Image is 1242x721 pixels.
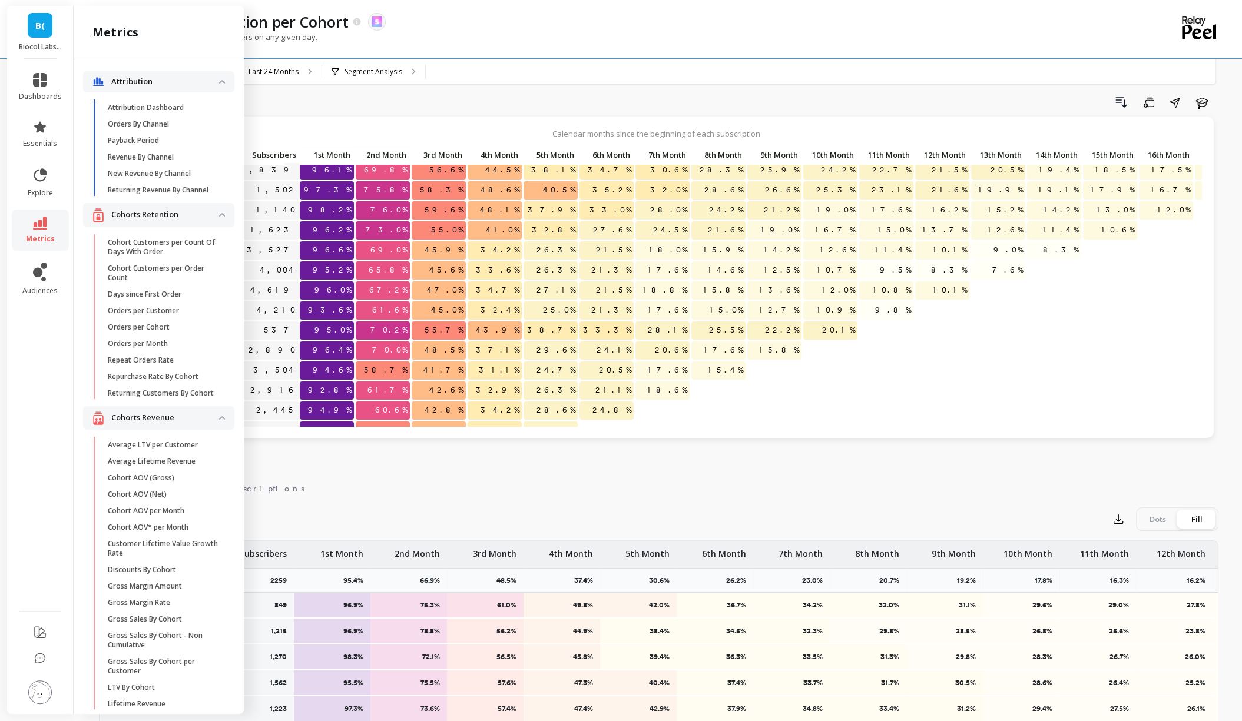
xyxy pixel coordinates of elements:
span: 15.8% [757,341,801,359]
p: Revenue By Channel [108,152,174,162]
span: Subscribers [231,150,296,160]
p: Gross Sales By Cohort per Customer [108,657,220,676]
span: 12.5% [761,261,801,279]
p: 7th Month [779,541,823,560]
span: 10th Month [806,150,854,160]
span: 18.8% [640,281,690,299]
span: 23.1% [869,181,913,199]
span: 97.3% [302,181,354,199]
span: 1st Month [302,150,350,160]
p: Calendar months since the beginning of each subscription [111,128,1202,139]
p: 2nd Month [395,541,440,560]
a: 3,527 [244,241,300,259]
span: 8th Month [694,150,742,160]
span: 8.3% [929,261,969,279]
span: 9.0% [991,241,1025,259]
span: 17.6% [645,361,690,379]
span: 14.6% [706,261,746,279]
span: 5th Month [526,150,574,160]
div: Toggle SortBy [1082,147,1138,165]
span: 19.4% [1036,161,1081,179]
span: 10.1% [930,281,969,299]
p: Gross Sales By Cohort [108,614,182,624]
span: 44.5% [483,161,522,179]
p: 3rd Month [473,541,516,560]
span: 15.0% [875,221,913,239]
span: 21.3% [589,261,634,279]
img: down caret icon [219,80,225,84]
span: 41.0% [483,221,522,239]
span: 17.6% [869,201,913,219]
div: Toggle SortBy [859,147,915,165]
span: 10.6% [1099,221,1137,239]
p: 10th Month [1003,541,1052,560]
span: 34.7% [585,161,634,179]
p: Customer Lifetime Value Growth Rate [108,539,220,558]
p: Orders per Month [108,339,168,348]
p: Repeat Orders Rate [108,355,174,365]
p: 5th Month [625,541,670,560]
span: 45.9% [422,241,466,259]
span: 98.2% [306,201,354,219]
p: 66.9% [420,576,447,585]
p: 11th Month [1080,541,1129,560]
p: Cohort Customers per Count Of Days With Order [108,238,220,257]
span: 21.5% [594,241,634,259]
span: 37.9% [525,201,578,219]
span: 32.9% [473,381,522,399]
span: 96.4% [310,341,354,359]
img: profile picture [28,680,52,704]
span: 24.5% [651,221,690,239]
span: 76.0% [368,201,410,219]
span: 61.7% [365,381,410,399]
span: 21.6% [929,181,969,199]
p: Cohorts Revenue [111,412,219,424]
p: 9th Month [932,541,976,560]
span: 70.0% [370,341,410,359]
span: 10.7% [814,261,857,279]
span: 14th Month [1029,150,1078,160]
span: 18.6% [645,381,690,399]
span: 18.0% [647,241,690,259]
span: 19.1% [1036,181,1081,199]
p: Cohort AOV (Gross) [108,473,174,483]
span: 14.2% [761,241,801,259]
span: 93.6% [306,301,354,319]
span: 58.1% [366,421,410,439]
p: Payback Period [108,136,159,145]
p: Cohort Customers per Order Count [108,264,220,283]
span: 2nd Month [358,150,406,160]
span: 21.6% [706,221,746,239]
span: 21.3% [589,301,634,319]
span: 14.2% [1041,201,1081,219]
p: Returning Revenue By Channel [108,185,208,195]
span: dashboards [19,92,62,101]
span: 24.2% [819,161,857,179]
span: 65.8% [366,261,410,279]
span: 12.0% [819,281,857,299]
p: Days since First Order [108,290,181,299]
span: 92.8% [306,381,354,399]
span: 96.0% [312,281,354,299]
span: 22.7% [870,161,913,179]
span: 37.1% [473,341,522,359]
p: 15th Month [1083,147,1137,163]
span: 22.2% [763,321,801,339]
span: 15.9% [701,241,746,259]
a: 1,839 [239,161,300,179]
span: 48.1% [478,201,522,219]
span: 9.8% [873,301,913,319]
span: 45.0% [429,301,466,319]
p: Gross Sales By Cohort - Non Cumulative [108,631,220,650]
p: Discounts By Cohort [108,565,176,574]
span: 17.6% [645,261,690,279]
span: 16.2% [929,201,969,219]
img: navigation item icon [92,411,104,426]
span: 41.7% [421,361,466,379]
span: 15th Month [1085,150,1134,160]
span: 59.6% [422,201,466,219]
span: 25.0% [541,301,578,319]
span: 33.3% [581,321,634,339]
p: 10th Month [803,147,857,163]
span: 45.6% [427,261,466,279]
